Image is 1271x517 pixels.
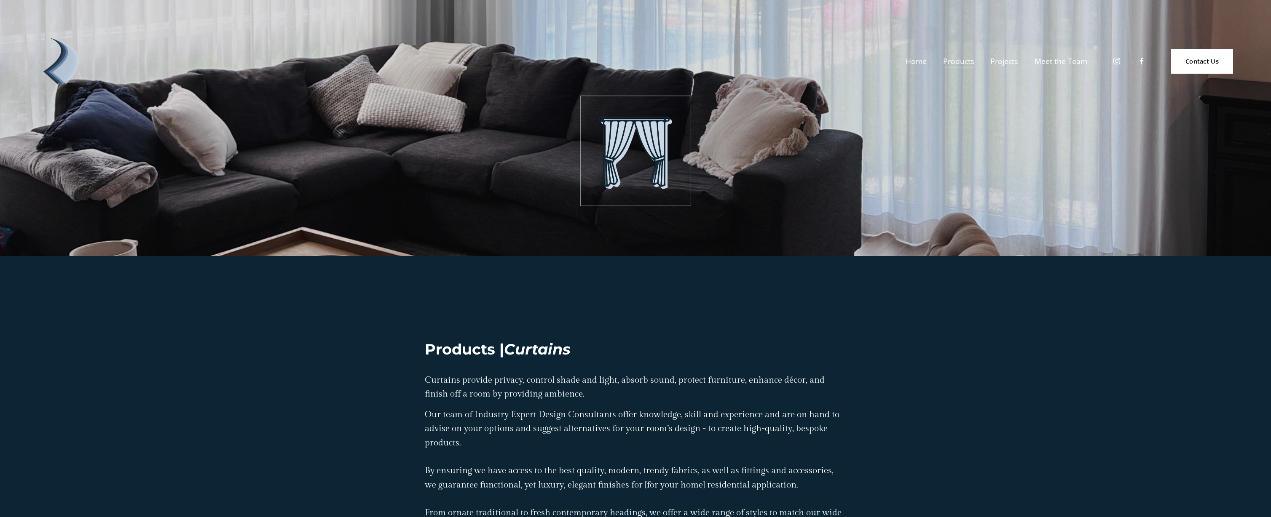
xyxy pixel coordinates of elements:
[425,373,846,401] p: Curtains provide privacy, control shade and light, absorb sound, protect furniture, enhance décor...
[906,54,927,69] a: Home
[425,340,846,360] h2: Products |
[1137,57,1146,65] a: Facebook
[38,38,84,84] img: Debonair | Curtains, Blinds, Shutters &amp; Awnings
[943,54,974,69] a: folder dropdown
[1113,57,1121,65] a: Instagram
[990,54,1018,69] a: Projects
[943,55,974,68] span: Products
[1171,49,1233,74] a: Contact Us
[1035,54,1087,69] a: Meet the Team
[504,340,571,358] em: Curtains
